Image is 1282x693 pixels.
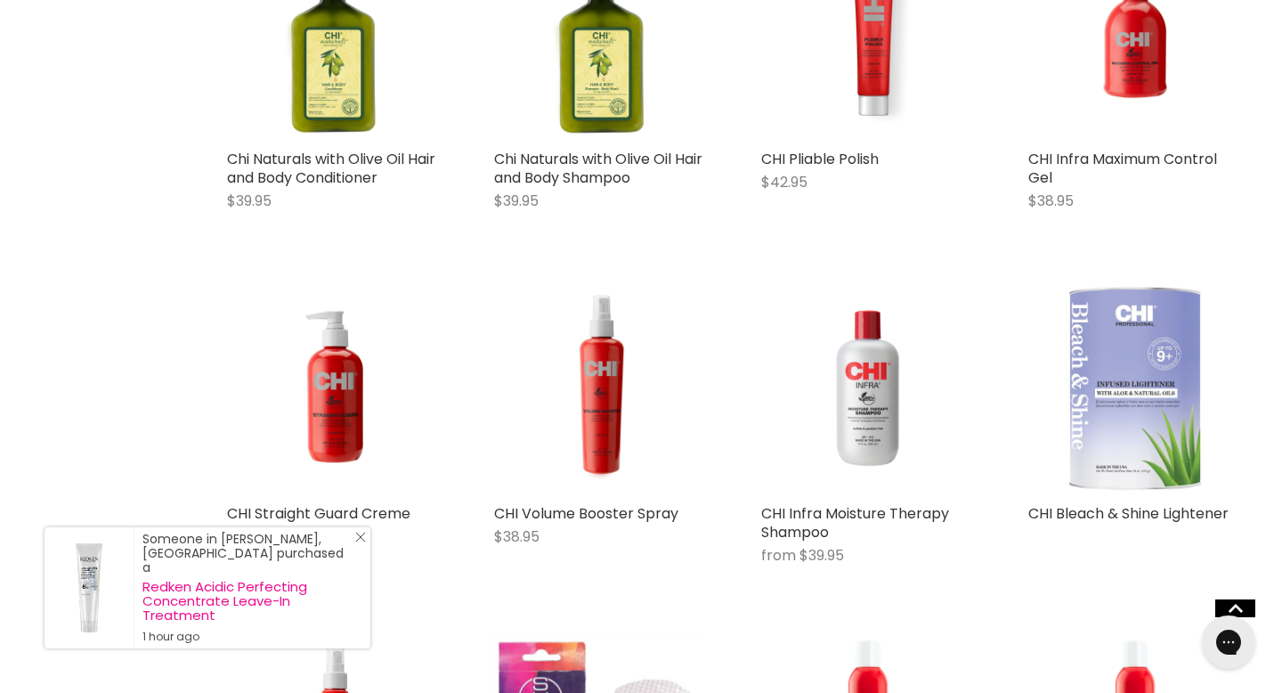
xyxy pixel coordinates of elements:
span: from [761,545,796,566]
img: CHI Volume Booster Spray [494,281,708,495]
span: $39.95 [227,191,272,211]
span: $42.95 [761,172,807,192]
a: Visit product page [45,527,134,648]
a: CHI Pliable Polish [761,149,879,169]
a: CHI Infra Maximum Control Gel [1028,149,1217,188]
div: Someone in [PERSON_NAME], [GEOGRAPHIC_DATA] purchased a [142,532,353,644]
a: CHI Infra Moisture Therapy Shampoo [761,503,949,542]
img: CHI Bleach & Shine Lightener [1028,281,1242,495]
iframe: Gorgias live chat messenger [1193,609,1264,675]
span: $38.95 [227,526,272,547]
a: CHI Straight Guard Creme [227,503,410,524]
small: 1 hour ago [142,630,353,644]
span: $38.95 [1028,191,1074,211]
a: Chi Naturals with Olive Oil Hair and Body Shampoo [494,149,702,188]
span: $39.95 [799,545,844,566]
a: Redken Acidic Perfecting Concentrate Leave-In Treatment [142,580,353,623]
a: Chi Naturals with Olive Oil Hair and Body Conditioner [227,149,435,188]
img: CHI Infra Moisture Therapy Shampoo [761,281,975,495]
a: CHI Volume Booster Spray [494,503,678,524]
a: Close Notification [348,532,366,550]
svg: Close Icon [355,532,366,542]
span: $39.95 [494,191,539,211]
img: CHI Straight Guard Creme [227,281,441,495]
a: CHI Bleach & Shine Lightener [1028,503,1229,524]
span: $38.95 [494,526,540,547]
